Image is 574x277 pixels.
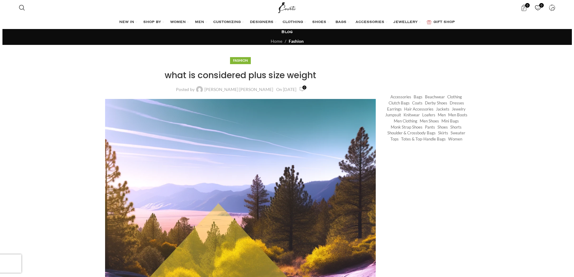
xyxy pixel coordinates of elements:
[312,20,326,25] span: SHOES
[312,16,329,28] a: SHOES
[427,20,431,24] img: GiftBag
[204,87,273,92] a: [PERSON_NAME] [PERSON_NAME]
[437,124,448,130] a: Shoes (294 items)
[119,16,137,28] a: NEW IN
[532,2,544,14] a: 0
[425,124,435,130] a: Pants (1,328 items)
[335,20,346,25] span: BAGS
[250,16,276,28] a: DESIGNERS
[451,130,465,136] a: Sweater (241 items)
[195,20,204,25] span: MEN
[387,130,436,136] a: Shoulder & Crossbody Bags (673 items)
[289,38,304,44] a: Fashion
[539,3,544,8] span: 0
[276,87,296,92] time: On [DATE]
[517,2,530,14] a: 0
[143,20,161,25] span: SHOP BY
[389,100,410,106] a: Clutch Bags (155 items)
[452,106,466,112] a: Jewelry (409 items)
[385,112,401,118] a: Jumpsuit (155 items)
[283,16,306,28] a: CLOTHING
[213,16,244,28] a: CUSTOMIZING
[441,118,459,124] a: Mini Bags (369 items)
[401,136,446,142] a: Totes & Top-Handle Bags (361 items)
[195,16,207,28] a: MEN
[170,16,189,28] a: WOMEN
[16,2,28,14] a: Search
[525,3,530,8] span: 0
[356,16,387,28] a: ACCESSORIES
[387,106,402,112] a: Earrings (185 items)
[390,94,411,100] a: Accessories (745 items)
[450,124,462,130] a: Shorts (296 items)
[250,20,273,25] span: DESIGNERS
[213,20,241,25] span: CUSTOMIZING
[281,29,293,35] h3: Blog
[170,20,186,25] span: WOMEN
[420,118,439,124] a: Men Shoes (1,372 items)
[233,58,248,62] a: Fashion
[105,69,376,81] h1: what is considered plus size weight
[356,20,384,25] span: ACCESSORIES
[450,100,464,106] a: Dresses (9,576 items)
[394,118,417,124] a: Men Clothing (418 items)
[271,38,282,44] a: Home
[436,106,449,112] a: Jackets (1,166 items)
[393,16,421,28] a: JEWELLERY
[433,20,455,25] span: GIFT SHOP
[176,87,195,92] span: Posted by
[16,16,558,28] div: Main navigation
[425,94,445,100] a: Beachwear (451 items)
[390,136,399,142] a: Tops (2,882 items)
[335,16,349,28] a: BAGS
[283,20,303,25] span: CLOTHING
[414,94,422,100] a: Bags (1,747 items)
[532,2,544,14] div: My Wishlist
[448,112,467,118] a: Men Boots (296 items)
[447,94,462,100] a: Clothing (18,256 items)
[412,100,422,106] a: Coats (414 items)
[393,20,418,25] span: JEWELLERY
[302,86,306,89] span: 0
[143,16,164,28] a: SHOP BY
[438,112,446,118] a: Men (1,906 items)
[448,136,462,142] a: Women (21,516 items)
[277,5,297,10] a: Site logo
[425,100,447,106] a: Derby shoes (233 items)
[391,124,422,130] a: Monk strap shoes (262 items)
[438,130,448,136] a: Skirts (1,023 items)
[427,16,455,28] a: GIFT SHOP
[196,86,203,93] img: author-avatar
[404,106,433,112] a: Hair Accessories (245 items)
[422,112,435,118] a: Loafers (193 items)
[404,112,420,118] a: Knitwear (472 items)
[119,20,134,25] span: NEW IN
[299,86,305,93] a: 0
